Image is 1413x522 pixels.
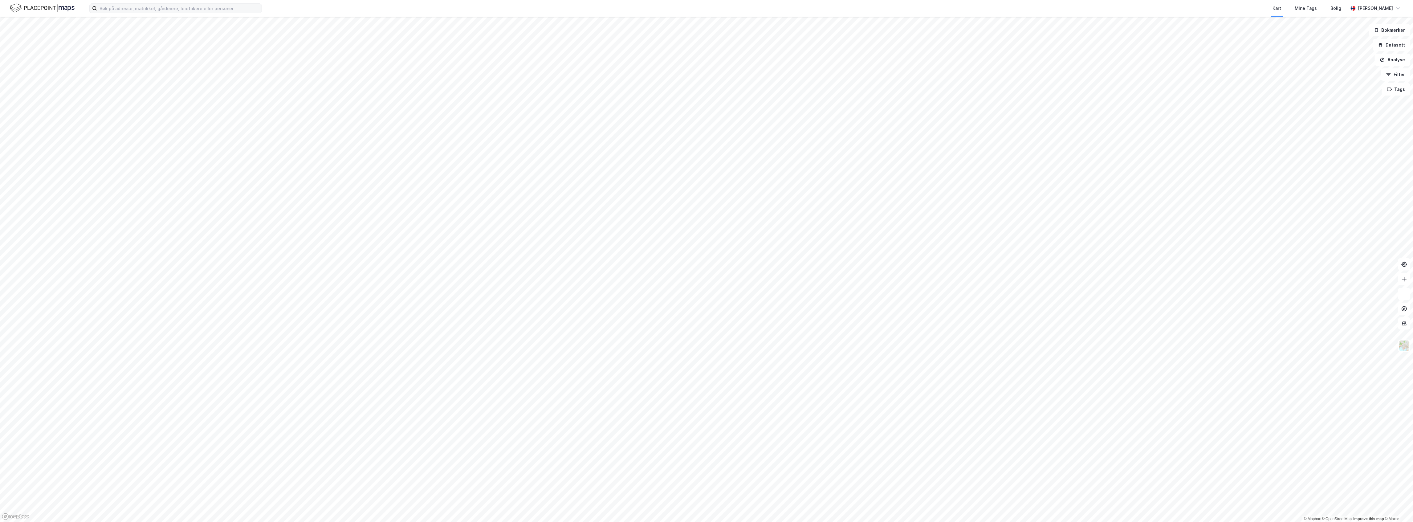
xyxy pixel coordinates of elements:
[1382,492,1413,522] div: Kontrollprogram for chat
[1354,517,1384,521] a: Improve this map
[1369,24,1411,36] button: Bokmerker
[1382,492,1413,522] iframe: Chat Widget
[2,513,29,520] a: Mapbox homepage
[1399,340,1410,352] img: Z
[1331,5,1342,12] div: Bolig
[1382,83,1411,96] button: Tags
[10,3,75,14] img: logo.f888ab2527a4732fd821a326f86c7f29.svg
[1304,517,1321,521] a: Mapbox
[1322,517,1352,521] a: OpenStreetMap
[1295,5,1317,12] div: Mine Tags
[1375,54,1411,66] button: Analyse
[1373,39,1411,51] button: Datasett
[1273,5,1281,12] div: Kart
[97,4,262,13] input: Søk på adresse, matrikkel, gårdeiere, leietakere eller personer
[1381,68,1411,81] button: Filter
[1358,5,1393,12] div: [PERSON_NAME]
